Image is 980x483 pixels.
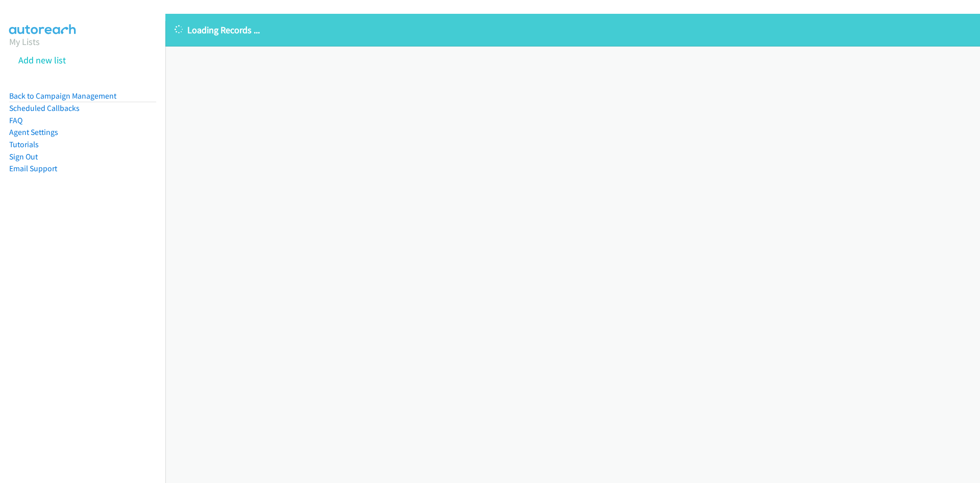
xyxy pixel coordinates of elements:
a: Back to Campaign Management [9,91,116,101]
a: Sign Out [9,152,38,162]
a: Tutorials [9,140,39,149]
iframe: Checklist [894,439,972,475]
a: Agent Settings [9,127,58,137]
a: Email Support [9,164,57,173]
a: Add new list [18,54,66,66]
a: My Lists [9,36,40,48]
a: Scheduled Callbacks [9,103,80,113]
a: FAQ [9,116,22,125]
p: Loading Records ... [175,23,971,37]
